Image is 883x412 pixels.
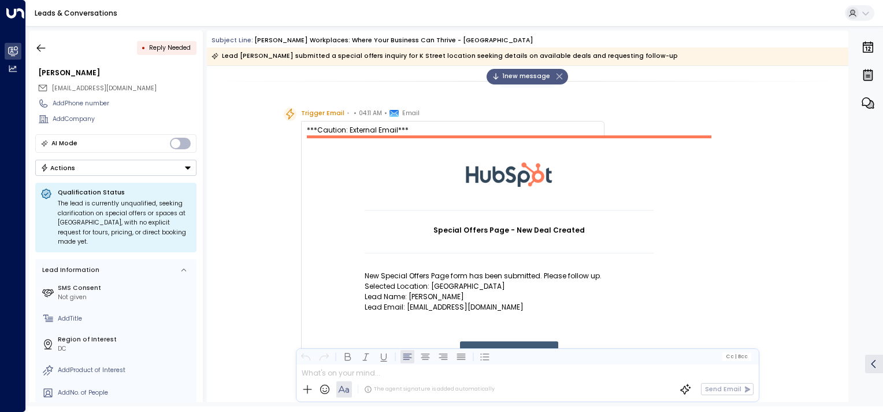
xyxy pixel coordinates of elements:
[365,281,654,292] p: Selected Location: [GEOGRAPHIC_DATA]
[58,314,193,323] div: AddTitle
[492,72,550,81] span: 1 new message
[39,266,99,275] div: Lead Information
[149,43,191,52] span: Reply Needed
[35,160,196,176] button: Actions
[38,68,196,78] div: [PERSON_NAME]
[301,108,344,119] span: Trigger Email
[58,293,193,302] div: Not given
[365,225,654,236] h1: Special Offers Page - New Deal Created
[35,8,117,18] a: Leads & Conversations
[35,160,196,176] div: Button group with a nested menu
[142,40,146,56] div: •
[52,84,157,93] span: [EMAIL_ADDRESS][DOMAIN_NAME]
[58,188,191,197] p: Qualification Status
[317,350,331,363] button: Redo
[58,335,193,344] label: Region of Interest
[58,388,193,398] div: AddNo. of People
[365,292,654,302] p: Lead Name: [PERSON_NAME]
[402,108,420,119] span: Email
[58,284,193,293] label: SMS Consent
[212,36,253,45] span: Subject Line:
[212,50,678,62] div: Lead [PERSON_NAME] submitted a special offers inquiry for K Street location seeking details on av...
[347,108,350,119] span: •
[466,138,552,210] img: HubSpot
[722,352,751,360] button: Cc|Bcc
[384,108,387,119] span: •
[726,354,748,359] span: Cc Bcc
[460,341,558,363] a: View in HubSpot
[58,344,193,354] div: DC
[52,84,157,93] span: nkemka.esiobu@gmail.com
[359,108,382,119] span: 04:11 AM
[299,350,313,363] button: Undo
[40,164,76,172] div: Actions
[364,385,495,393] div: The agent signature is added automatically
[354,108,357,119] span: •
[53,115,196,124] div: AddCompany
[58,199,191,247] div: The lead is currently unqualified, seeking clarification on special offers or spaces at [GEOGRAPH...
[254,36,533,45] div: [PERSON_NAME] Workplaces: Where Your Business Can Thrive - [GEOGRAPHIC_DATA]
[487,69,568,84] div: 1new message
[53,99,196,108] div: AddPhone number
[734,354,736,359] span: |
[58,366,193,375] div: AddProduct of Interest
[365,271,654,281] p: New Special Offers Page form has been submitted. Please follow up.
[365,302,654,312] p: Lead Email: [EMAIL_ADDRESS][DOMAIN_NAME]
[51,138,77,149] div: AI Mode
